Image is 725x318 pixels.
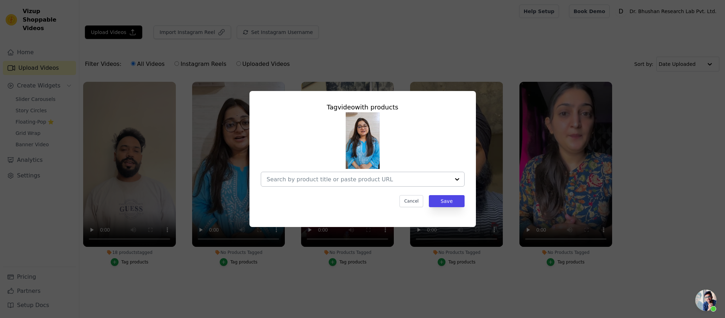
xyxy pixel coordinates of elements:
img: tn-73471f2c3df445958aa4c7866b04745f.png [346,112,380,169]
div: Open chat [695,290,717,311]
button: Save [429,195,464,207]
div: Tag video with products [261,102,465,112]
input: Search by product title or paste product URL [267,176,450,183]
button: Cancel [399,195,423,207]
